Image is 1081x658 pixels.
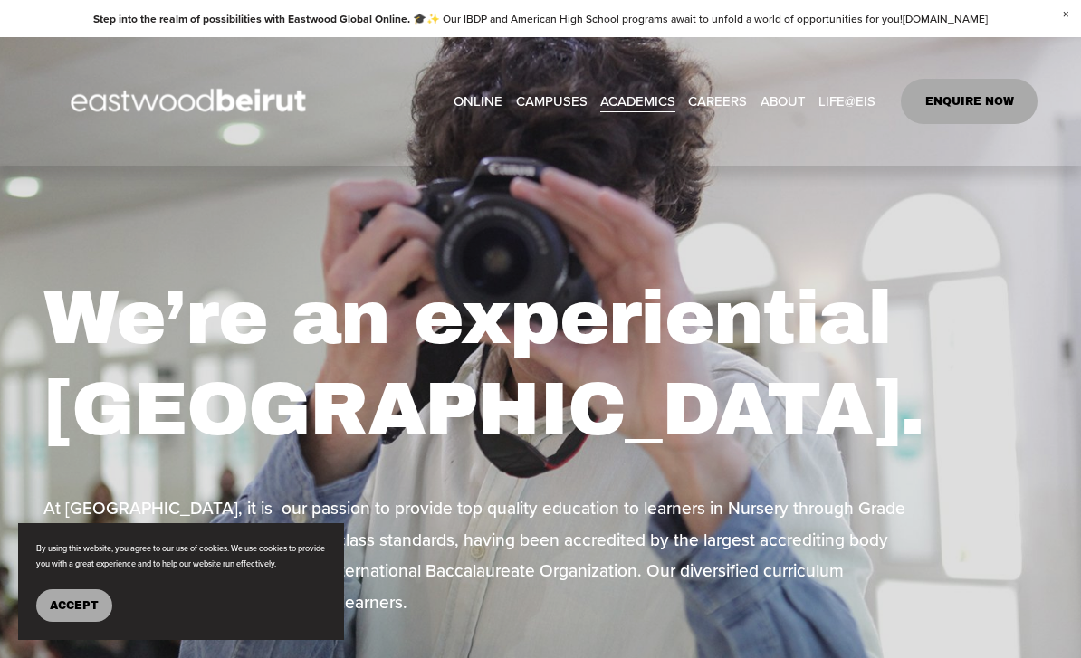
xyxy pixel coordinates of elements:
[43,492,913,617] p: At [GEOGRAPHIC_DATA], it is our passion to provide top quality education to learners in Nursery t...
[50,599,99,612] span: Accept
[36,589,112,622] button: Accept
[901,79,1038,124] a: ENQUIRE NOW
[516,88,588,115] a: folder dropdown
[903,11,988,26] a: [DOMAIN_NAME]
[600,88,675,115] a: folder dropdown
[761,88,806,115] a: folder dropdown
[43,273,1038,455] h1: We’re an experiential [GEOGRAPHIC_DATA].
[43,55,339,148] img: EastwoodIS Global Site
[818,88,875,115] a: folder dropdown
[600,90,675,114] span: ACADEMICS
[818,90,875,114] span: LIFE@EIS
[36,541,326,571] p: By using this website, you agree to our use of cookies. We use cookies to provide you with a grea...
[18,523,344,640] section: Cookie banner
[454,88,502,115] a: ONLINE
[516,90,588,114] span: CAMPUSES
[761,90,806,114] span: ABOUT
[688,88,747,115] a: CAREERS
